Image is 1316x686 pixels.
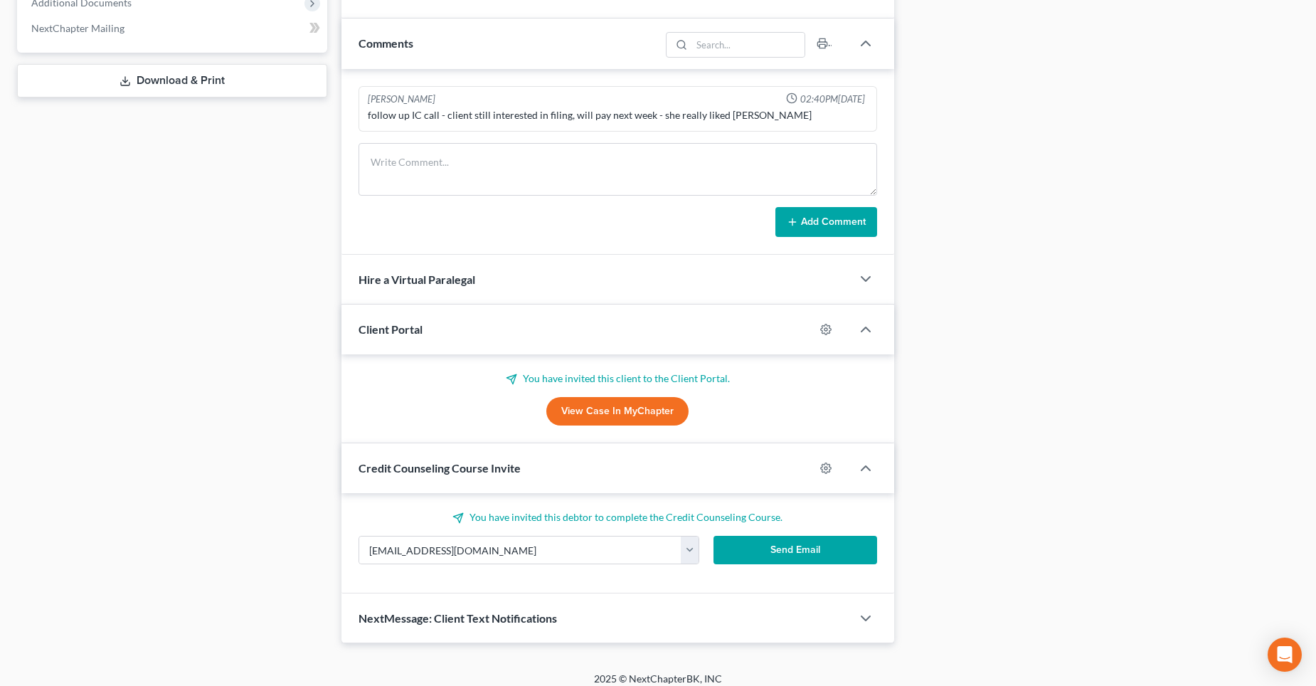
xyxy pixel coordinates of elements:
a: Download & Print [17,64,327,97]
input: Search... [691,33,805,57]
span: Client Portal [359,322,423,336]
div: [PERSON_NAME] [368,93,435,106]
button: Add Comment [775,207,877,237]
span: 02:40PM[DATE] [800,93,865,106]
p: You have invited this debtor to complete the Credit Counseling Course. [359,510,877,524]
p: You have invited this client to the Client Portal. [359,371,877,386]
button: Send Email [713,536,877,564]
input: Enter email [359,537,682,564]
div: Open Intercom Messenger [1268,638,1302,672]
a: NextChapter Mailing [20,16,327,41]
a: View Case in MyChapter [546,397,689,426]
span: Hire a Virtual Paralegal [359,273,475,286]
span: Comments [359,36,413,50]
span: Credit Counseling Course Invite [359,461,521,475]
span: NextMessage: Client Text Notifications [359,611,557,625]
span: NextChapter Mailing [31,22,124,34]
div: follow up IC call - client still interested in filing, will pay next week - she really liked [PER... [368,108,868,122]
